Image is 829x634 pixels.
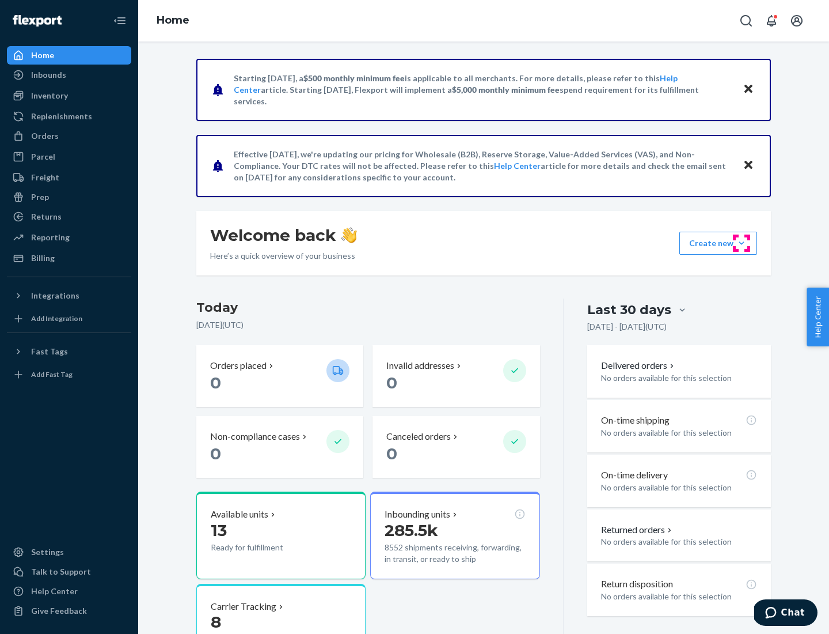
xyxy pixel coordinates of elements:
p: Available units [211,508,268,521]
p: [DATE] ( UTC ) [196,319,540,331]
img: hand-wave emoji [341,227,357,243]
ol: breadcrumbs [147,4,199,37]
span: $500 monthly minimum fee [303,73,405,83]
div: Add Fast Tag [31,369,73,379]
p: No orders available for this selection [601,482,757,493]
a: Inventory [7,86,131,105]
p: No orders available for this selection [601,427,757,439]
a: Returns [7,207,131,226]
h3: Today [196,299,540,317]
p: Carrier Tracking [211,600,276,613]
div: Freight [31,172,59,183]
span: 13 [211,520,227,540]
img: Flexport logo [13,15,62,27]
div: Give Feedback [31,605,87,617]
button: Non-compliance cases 0 [196,416,363,478]
p: Here’s a quick overview of your business [210,250,357,262]
a: Settings [7,543,131,561]
div: Prep [31,191,49,203]
button: Close [741,81,756,98]
button: Talk to Support [7,563,131,581]
div: Billing [31,252,55,264]
div: Orders [31,130,59,142]
span: 0 [386,444,397,463]
div: Parcel [31,151,55,163]
p: Ready for fulfillment [211,542,317,553]
div: Replenishments [31,111,92,122]
button: Invalid addresses 0 [372,345,539,407]
span: $5,000 monthly minimum fee [452,85,560,95]
button: Give Feedback [7,602,131,620]
button: Close Navigation [108,9,131,32]
a: Help Center [494,161,541,171]
div: Home [31,50,54,61]
button: Create new [679,232,757,255]
p: Non-compliance cases [210,430,300,443]
p: Starting [DATE], a is applicable to all merchants. For more details, please refer to this article... [234,73,732,107]
p: On-time shipping [601,414,670,427]
button: Open notifications [760,9,783,32]
p: Inbounding units [385,508,450,521]
div: Returns [31,211,62,222]
span: 0 [210,373,221,393]
div: Reporting [31,232,70,243]
button: Canceled orders 0 [372,416,539,478]
div: Help Center [31,586,78,597]
button: Fast Tags [7,342,131,361]
button: Close [741,157,756,174]
a: Inbounds [7,66,131,84]
button: Inbounding units285.5k8552 shipments receiving, forwarding, in transit, or ready to ship [370,492,539,579]
span: 0 [210,444,221,463]
button: Delivered orders [601,359,676,372]
div: Fast Tags [31,346,68,357]
a: Orders [7,127,131,145]
p: [DATE] - [DATE] ( UTC ) [587,321,667,333]
a: Replenishments [7,107,131,126]
div: Add Integration [31,314,82,323]
div: Inventory [31,90,68,101]
a: Parcel [7,148,131,166]
a: Freight [7,168,131,187]
div: Last 30 days [587,301,671,319]
span: 0 [386,373,397,393]
button: Available units13Ready for fulfillment [196,492,366,579]
a: Add Fast Tag [7,365,131,384]
p: Invalid addresses [386,359,454,372]
div: Talk to Support [31,566,91,578]
button: Returned orders [601,523,674,537]
p: Effective [DATE], we're updating our pricing for Wholesale (B2B), Reserve Storage, Value-Added Se... [234,149,732,183]
div: Inbounds [31,69,66,81]
h1: Welcome back [210,225,357,246]
p: Orders placed [210,359,267,372]
span: 285.5k [385,520,438,540]
p: No orders available for this selection [601,536,757,548]
a: Home [157,14,189,27]
button: Orders placed 0 [196,345,363,407]
button: Help Center [807,288,829,346]
p: Canceled orders [386,430,451,443]
button: Open account menu [785,9,808,32]
div: Integrations [31,290,79,301]
button: Open Search Box [735,9,758,32]
p: Return disposition [601,578,673,591]
p: On-time delivery [601,469,668,482]
p: No orders available for this selection [601,591,757,602]
a: Home [7,46,131,65]
a: Billing [7,249,131,267]
p: 8552 shipments receiving, forwarding, in transit, or ready to ship [385,542,525,565]
a: Add Integration [7,310,131,328]
a: Prep [7,188,131,206]
div: Settings [31,546,64,558]
p: No orders available for this selection [601,372,757,384]
iframe: Opens a widget where you can chat to one of our agents [754,599,817,628]
a: Reporting [7,228,131,247]
a: Help Center [7,582,131,601]
span: 8 [211,612,221,632]
button: Integrations [7,286,131,305]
